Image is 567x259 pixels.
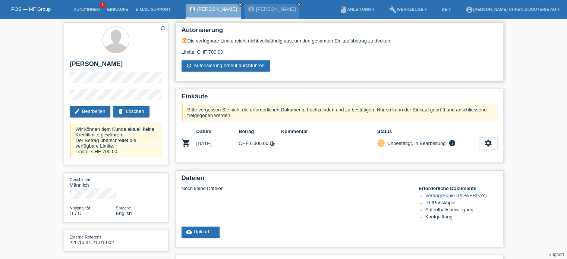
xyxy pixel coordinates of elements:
th: Datum [196,127,239,136]
i: cloud_upload [186,229,192,235]
a: deleteLöschen [113,106,149,117]
i: refresh [186,63,192,69]
span: Nationalität [70,206,90,210]
i: priority_high [378,140,384,145]
li: ID-/Passkopie [425,200,498,207]
div: Männlich [70,177,116,188]
a: [PERSON_NAME] [256,6,296,12]
span: Geschlecht [70,177,90,182]
div: Noch keine Dateien [182,186,409,191]
a: DE ▾ [438,7,454,12]
a: star_border [160,24,166,32]
div: Limite: CHF 700.00 [182,44,498,55]
a: editBearbeiten [70,106,111,117]
span: Sprache [116,206,131,210]
td: CHF 6'300.00 [239,136,281,151]
th: Status [377,127,479,136]
i: settings [484,139,492,147]
a: close [238,2,243,7]
i: Fixe Raten (24 Raten) [270,141,275,146]
h2: Autorisierung [182,26,498,38]
a: cloud_uploadUpload ... [182,227,220,238]
i: info [447,139,456,147]
div: 220.10.41.21.01.002 [70,234,116,245]
i: star_border [160,24,166,31]
i: close [239,3,242,6]
h2: Einkäufe [182,93,498,104]
div: Unbestätigt, in Bearbeitung [385,139,446,147]
i: build [389,6,397,13]
span: Externe Referenz [70,235,102,239]
a: Vertragskopie (POWERPAY) [425,193,487,198]
a: buildWerkzeuge ▾ [385,7,431,12]
a: refreshAutorisierung erneut durchführen [182,60,270,72]
i: delete [118,108,124,114]
h2: [PERSON_NAME] [70,60,162,72]
h2: Dateien [182,174,498,186]
i: POSP00027229 [182,139,190,148]
i: account_balance [182,38,188,44]
i: close [297,3,301,6]
a: close [296,2,302,7]
td: [DATE] [196,136,239,151]
span: Italien / C / 19.01.1998 [70,211,82,216]
a: Kund*innen [70,7,103,12]
th: Kommentar [281,127,377,136]
span: English [116,211,132,216]
th: Betrag [239,127,281,136]
div: Wir können dem Kunde aktuell keine Kreditlimite gewähren. Der Betrag überschreitet die verfügbare... [70,123,162,157]
a: POS — MF Group [11,6,51,12]
span: 1 [100,2,105,8]
a: E-Mail Support [132,7,174,12]
li: Kaufquittung [425,214,498,221]
i: book [340,6,347,13]
div: Die verfügbare Limite reicht nicht vollständig aus, um den gesamten Einkaufsbetrag zu decken. [182,38,498,44]
a: Einkäufe [103,7,132,12]
h4: Erforderliche Dokumente [419,186,498,191]
a: account_circle[PERSON_NAME] Uhren Bijouterie AG ▾ [462,7,563,12]
a: [PERSON_NAME] [197,6,237,12]
li: Aufenthaltsbewilligung [425,207,498,214]
i: account_circle [466,6,473,13]
a: bookAnleitung ▾ [336,7,378,12]
i: edit [74,108,80,114]
div: Bitte vergessen Sie nicht die erforderlichen Dokumente hochzuladen und zu bestätigen. Nur so kann... [182,104,498,121]
a: Support [548,252,564,257]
